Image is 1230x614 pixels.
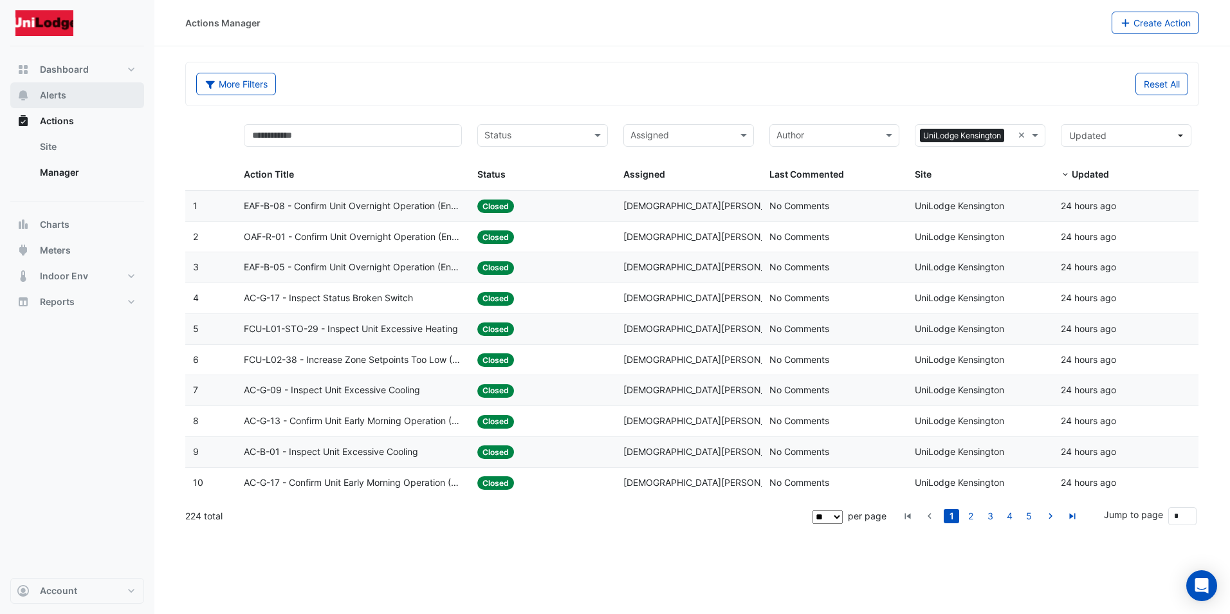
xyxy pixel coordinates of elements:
[10,57,144,82] button: Dashboard
[1061,415,1116,426] span: 2025-10-07T10:28:30.364
[623,477,794,488] span: [DEMOGRAPHIC_DATA][PERSON_NAME]
[623,354,794,365] span: [DEMOGRAPHIC_DATA][PERSON_NAME]
[915,384,1004,395] span: UniLodge Kensington
[1104,508,1163,521] label: Jump to page
[1061,231,1116,242] span: 2025-10-07T10:29:17.148
[623,231,794,242] span: [DEMOGRAPHIC_DATA][PERSON_NAME]
[193,261,199,272] span: 3
[244,322,458,337] span: FCU-L01-STO-29 - Inspect Unit Excessive Heating
[40,295,75,308] span: Reports
[623,446,794,457] span: [DEMOGRAPHIC_DATA][PERSON_NAME]
[769,477,829,488] span: No Comments
[944,509,959,523] a: 1
[10,134,144,191] div: Actions
[1061,477,1116,488] span: 2025-10-07T10:28:25.200
[623,169,665,180] span: Assigned
[477,445,514,459] span: Closed
[30,134,144,160] a: Site
[982,509,998,523] a: 3
[1112,12,1200,34] button: Create Action
[477,384,514,398] span: Closed
[30,160,144,185] a: Manager
[623,323,794,334] span: [DEMOGRAPHIC_DATA][PERSON_NAME]
[769,200,829,211] span: No Comments
[193,292,199,303] span: 4
[980,509,1000,523] li: page 3
[915,292,1004,303] span: UniLodge Kensington
[477,476,514,490] span: Closed
[477,353,514,367] span: Closed
[17,89,30,102] app-icon: Alerts
[915,200,1004,211] span: UniLodge Kensington
[477,292,514,306] span: Closed
[1061,124,1191,147] button: Updated
[10,82,144,108] button: Alerts
[769,231,829,242] span: No Comments
[244,353,462,367] span: FCU-L02-38 - Increase Zone Setpoints Too Low (Energy Saving)
[1072,169,1109,180] span: Updated
[915,477,1004,488] span: UniLodge Kensington
[769,415,829,426] span: No Comments
[244,383,420,398] span: AC-G-09 - Inspect Unit Excessive Cooling
[1186,570,1217,601] div: Open Intercom Messenger
[1061,292,1116,303] span: 2025-10-07T10:29:13.054
[1061,384,1116,395] span: 2025-10-07T10:29:02.197
[193,477,203,488] span: 10
[848,510,886,521] span: per page
[40,244,71,257] span: Meters
[40,270,88,283] span: Indoor Env
[40,115,74,127] span: Actions
[922,509,937,523] a: go to previous page
[244,476,462,490] span: AC-G-17 - Confirm Unit Early Morning Operation (Energy Saving)
[477,322,514,336] span: Closed
[185,16,261,30] div: Actions Manager
[193,354,199,365] span: 6
[244,260,462,275] span: EAF-B-05 - Confirm Unit Overnight Operation (Energy Waste)
[1002,509,1017,523] a: 4
[40,584,77,597] span: Account
[244,414,462,429] span: AC-G-13 - Confirm Unit Early Morning Operation (Energy Saving)
[1061,446,1116,457] span: 2025-10-07T10:28:27.426
[623,292,794,303] span: [DEMOGRAPHIC_DATA][PERSON_NAME]
[10,263,144,289] button: Indoor Env
[17,270,30,283] app-icon: Indoor Env
[10,212,144,237] button: Charts
[769,323,829,334] span: No Comments
[40,218,69,231] span: Charts
[477,415,514,429] span: Closed
[193,415,199,426] span: 8
[40,89,66,102] span: Alerts
[961,509,980,523] li: page 2
[1043,509,1058,523] a: go to next page
[244,230,462,245] span: OAF-R-01 - Confirm Unit Overnight Operation (Energy Waste)
[915,323,1004,334] span: UniLodge Kensington
[1069,130,1106,141] span: Updated
[10,578,144,604] button: Account
[244,169,294,180] span: Action Title
[1000,509,1019,523] li: page 4
[1021,509,1036,523] a: 5
[10,237,144,263] button: Meters
[10,289,144,315] button: Reports
[193,231,198,242] span: 2
[900,509,915,523] a: go to first page
[1061,323,1116,334] span: 2025-10-07T10:29:10.753
[17,115,30,127] app-icon: Actions
[1019,509,1038,523] li: page 5
[17,218,30,231] app-icon: Charts
[17,295,30,308] app-icon: Reports
[193,323,199,334] span: 5
[623,415,794,426] span: [DEMOGRAPHIC_DATA][PERSON_NAME]
[185,500,810,532] div: 224 total
[17,244,30,257] app-icon: Meters
[193,384,198,395] span: 7
[623,384,794,395] span: [DEMOGRAPHIC_DATA][PERSON_NAME]
[769,354,829,365] span: No Comments
[942,509,961,523] li: page 1
[769,292,829,303] span: No Comments
[477,169,506,180] span: Status
[769,169,844,180] span: Last Commented
[915,231,1004,242] span: UniLodge Kensington
[17,63,30,76] app-icon: Dashboard
[1061,261,1116,272] span: 2025-10-07T10:29:15.422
